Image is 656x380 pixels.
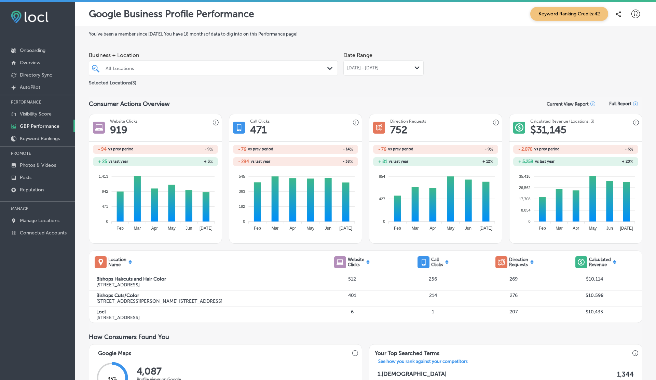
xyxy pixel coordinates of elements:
p: [STREET_ADDRESS][PERSON_NAME] [STREET_ADDRESS] [96,298,312,304]
a: See how you rank against your competitors [373,359,473,366]
h2: - 9 [155,147,213,152]
h1: 919 [110,124,127,136]
tspan: Apr [290,226,296,231]
span: vs last year [251,160,270,163]
tspan: Mar [134,226,141,231]
tspan: Apr [151,226,158,231]
tspan: 545 [239,174,245,178]
tspan: 182 [239,204,245,208]
h2: - 6 [576,147,633,152]
p: Calculated Revenue [589,257,611,267]
p: Reputation [20,187,44,193]
tspan: 35,416 [519,174,531,178]
p: Photos & Videos [20,162,56,168]
span: vs last year [109,160,128,163]
h2: - 294 [238,159,249,164]
tspan: Jun [465,226,471,231]
tspan: 854 [379,174,385,178]
span: vs prev period [388,147,413,151]
h1: $ 31,145 [530,124,566,136]
tspan: 0 [243,219,245,223]
tspan: [DATE] [200,226,213,231]
p: $10,433 [554,309,635,315]
p: Website Clicks [348,257,364,267]
p: Manage Locations [20,218,59,223]
tspan: 471 [102,204,108,208]
p: [STREET_ADDRESS] [96,282,312,288]
p: 512 [312,276,392,282]
tspan: [DATE] [479,226,492,231]
p: 1. [DEMOGRAPHIC_DATA] [378,370,447,378]
span: Consumer Actions Overview [89,100,170,108]
tspan: Jun [186,226,192,231]
h2: 4,087 [137,366,191,377]
tspan: 427 [379,197,385,201]
h3: Website Clicks [110,119,137,124]
p: Selected Locations ( 3 ) [89,77,136,86]
label: Locl [96,309,312,315]
tspan: 17,708 [519,197,531,201]
tspan: 0 [383,219,385,223]
h2: + 3 [155,159,213,164]
p: Location Name [108,257,126,267]
tspan: Feb [254,226,261,231]
p: 207 [473,309,554,315]
h2: + 25 [98,159,107,164]
tspan: [DATE] [339,226,352,231]
tspan: 0 [106,219,108,223]
h2: - 9 [436,147,493,152]
h3: Calculated Revenue (Locations: 3) [530,119,594,124]
h3: Google Maps [93,344,137,358]
tspan: Apr [573,226,579,231]
tspan: 363 [239,189,245,193]
p: 269 [473,276,554,282]
tspan: [DATE] [620,226,633,231]
span: Business + Location [89,52,338,58]
tspan: Feb [539,226,546,231]
p: [STREET_ADDRESS] [96,315,312,321]
p: Keyword Rankings [20,136,60,141]
label: Date Range [343,52,372,58]
label: You've been a member since [DATE] . You have 18 months of data to dig into on this Performance page! [89,31,642,37]
tspan: Mar [272,226,279,231]
p: Google Business Profile Performance [89,8,254,19]
img: fda3e92497d09a02dc62c9cd864e3231.png [11,11,49,23]
span: vs last year [389,160,408,163]
span: % [630,159,633,164]
span: Keyword Ranking Credits: 42 [530,7,608,21]
p: 1 [393,309,473,315]
h3: Direction Requests [390,119,426,124]
tspan: May [306,226,314,231]
p: Overview [20,60,40,66]
tspan: May [447,226,454,231]
span: % [490,159,493,164]
h2: - 94 [98,147,107,152]
p: Direction Requests [509,257,528,267]
p: 6 [312,309,392,315]
h1: 471 [250,124,267,136]
p: Onboarding [20,47,45,53]
span: vs prev period [534,147,560,151]
p: Directory Sync [20,72,52,78]
h2: + 81 [378,159,387,164]
tspan: Mar [412,226,419,231]
label: 1,344 [617,370,634,378]
span: % [210,147,213,152]
p: AutoPilot [20,84,40,90]
h2: - 2,078 [518,147,533,152]
tspan: May [589,226,597,231]
p: GBP Performance [20,123,59,129]
h3: Call Clicks [250,119,270,124]
h2: + 20 [576,159,633,164]
p: Connected Accounts [20,230,67,236]
tspan: Jun [325,226,331,231]
p: 214 [393,293,473,298]
p: Posts [20,175,31,180]
h1: 752 [390,124,407,136]
span: % [490,147,493,152]
h2: - 14 [296,147,353,152]
p: 256 [393,276,473,282]
h2: + 12 [436,159,493,164]
span: Full Report [609,101,631,106]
